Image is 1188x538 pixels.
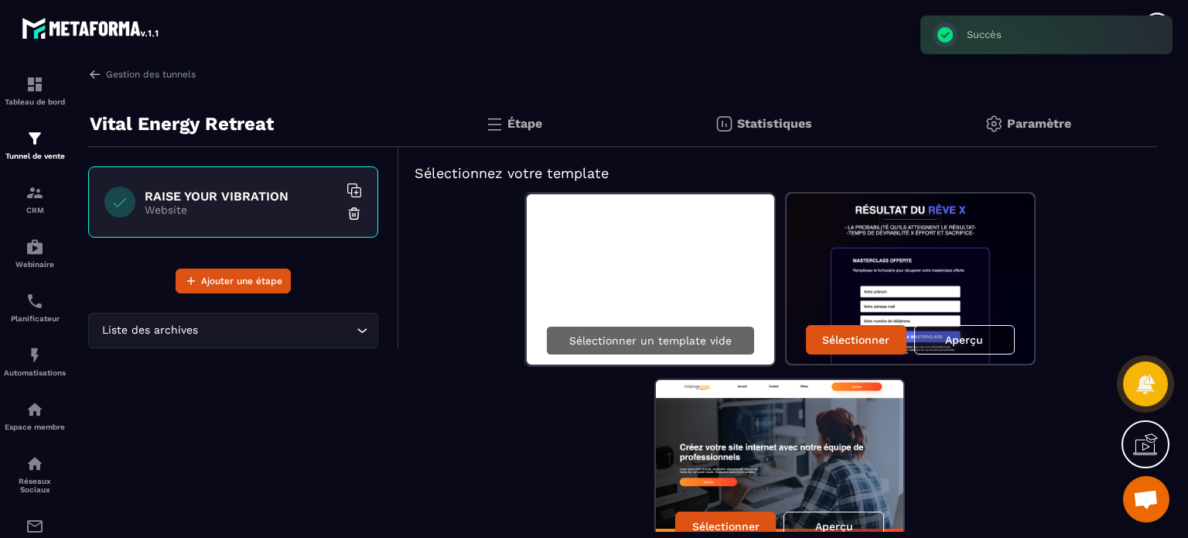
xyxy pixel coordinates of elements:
[787,194,1034,364] img: image
[485,115,504,133] img: bars.0d591741.svg
[88,67,102,81] img: arrow
[815,520,853,533] p: Aperçu
[145,204,338,216] p: Website
[22,14,161,42] img: logo
[4,260,66,269] p: Webinaire
[201,322,353,339] input: Search for option
[26,292,44,310] img: scheduler
[415,163,1142,184] h5: Sélectionnez votre template
[692,520,760,533] p: Sélectionner
[507,116,542,131] p: Étape
[26,75,44,94] img: formation
[4,314,66,323] p: Planificateur
[4,443,66,505] a: social-networksocial-networkRéseaux Sociaux
[4,334,66,389] a: automationsautomationsAutomatisations
[26,238,44,256] img: automations
[1007,116,1071,131] p: Paramètre
[4,98,66,106] p: Tableau de bord
[985,115,1003,133] img: setting-gr.5f69749f.svg
[26,400,44,419] img: automations
[4,280,66,334] a: schedulerschedulerPlanificateur
[90,108,274,139] p: Vital Energy Retreat
[4,477,66,494] p: Réseaux Sociaux
[715,115,733,133] img: stats.20deebd0.svg
[4,172,66,226] a: formationformationCRM
[737,116,812,131] p: Statistiques
[26,517,44,536] img: email
[201,273,282,289] span: Ajouter une étape
[346,206,362,221] img: trash
[88,313,378,348] div: Search for option
[4,118,66,172] a: formationformationTunnel de vente
[26,454,44,473] img: social-network
[4,63,66,118] a: formationformationTableau de bord
[822,334,889,346] p: Sélectionner
[4,226,66,280] a: automationsautomationsWebinaire
[145,189,338,204] h6: RAISE YOUR VIBRATION
[26,129,44,148] img: formation
[1123,476,1169,523] a: Ouvrir le chat
[4,423,66,431] p: Espace membre
[4,389,66,443] a: automationsautomationsEspace membre
[4,152,66,160] p: Tunnel de vente
[4,368,66,377] p: Automatisations
[98,322,201,339] span: Liste des archives
[569,334,732,347] p: Sélectionner un template vide
[88,67,196,81] a: Gestion des tunnels
[176,269,291,293] button: Ajouter une étape
[26,346,44,365] img: automations
[945,334,983,346] p: Aperçu
[4,206,66,214] p: CRM
[26,183,44,202] img: formation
